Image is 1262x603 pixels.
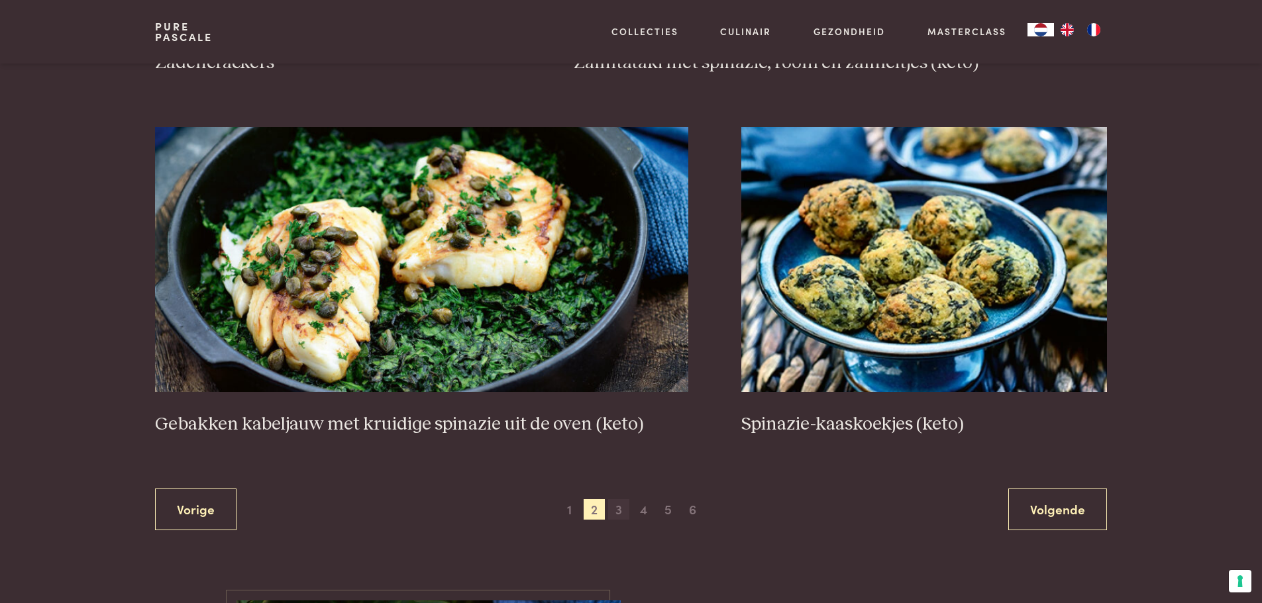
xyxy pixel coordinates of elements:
a: Collecties [611,24,678,38]
a: EN [1054,23,1080,36]
a: NL [1027,23,1054,36]
span: 2 [584,499,605,520]
ul: Language list [1054,23,1107,36]
h3: Gebakken kabeljauw met kruidige spinazie uit de oven (keto) [155,413,688,436]
a: Spinazie-kaaskoekjes (keto) Spinazie-kaaskoekjes (keto) [741,127,1107,436]
span: 6 [682,499,704,520]
a: Masterclass [927,24,1006,38]
a: Gezondheid [814,24,885,38]
button: Uw voorkeuren voor toestemming voor trackingtechnologieën [1229,570,1251,592]
span: 4 [633,499,654,520]
a: PurePascale [155,21,213,42]
img: Gebakken kabeljauw met kruidige spinazie uit de oven (keto) [155,127,688,392]
a: FR [1080,23,1107,36]
a: Vorige [155,488,237,530]
span: 3 [608,499,629,520]
a: Gebakken kabeljauw met kruidige spinazie uit de oven (keto) Gebakken kabeljauw met kruidige spina... [155,127,688,436]
span: 1 [559,499,580,520]
h3: Spinazie-kaaskoekjes (keto) [741,413,1107,436]
div: Language [1027,23,1054,36]
a: Culinair [720,24,771,38]
a: Volgende [1008,488,1107,530]
span: 5 [657,499,678,520]
aside: Language selected: Nederlands [1027,23,1107,36]
img: Spinazie-kaaskoekjes (keto) [741,127,1107,392]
